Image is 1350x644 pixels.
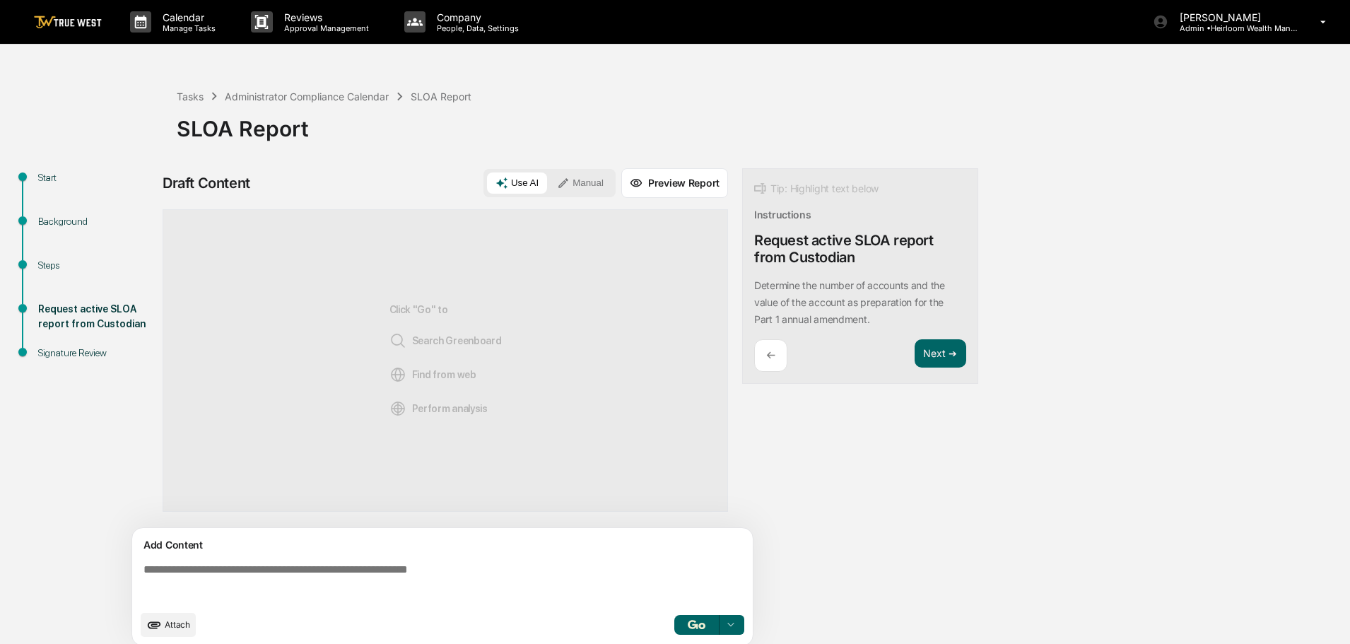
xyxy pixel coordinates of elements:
p: Company [425,11,526,23]
iframe: Open customer support [1305,597,1343,636]
button: Go [674,615,720,635]
p: Determine the number of accounts and the value of the account as preparation for the Part 1 annua... [754,279,945,325]
p: Calendar [151,11,223,23]
span: Perform analysis [389,400,488,417]
button: Manual [548,172,612,194]
div: Click "Go" to [389,233,502,488]
button: upload document [141,613,196,637]
div: Instructions [754,209,811,221]
p: ← [766,349,775,362]
div: Add Content [141,537,744,554]
img: logo [34,16,102,29]
div: Draft Content [163,175,250,192]
img: Search [389,332,406,349]
p: Reviews [273,11,376,23]
p: Admin • Heirloom Wealth Management [1168,23,1300,33]
span: Search Greenboard [389,332,502,349]
div: Administrator Compliance Calendar [225,90,389,103]
div: SLOA Report [177,105,1343,141]
div: Request active SLOA report from Custodian [754,232,966,266]
button: Preview Report [621,168,728,198]
img: Analysis [389,400,406,417]
div: Tasks [177,90,204,103]
p: People, Data, Settings [425,23,526,33]
span: Attach [165,619,190,630]
div: Start [38,170,154,185]
img: Web [389,366,406,383]
div: Steps [38,258,154,273]
div: Request active SLOA report from Custodian [38,302,154,332]
div: Tip: Highlight text below [754,180,879,197]
p: Approval Management [273,23,376,33]
div: Background [38,214,154,229]
p: [PERSON_NAME] [1168,11,1300,23]
div: SLOA Report [411,90,471,103]
span: Find from web [389,366,476,383]
button: Use AI [487,172,547,194]
img: Go [688,620,705,629]
div: Signature Review [38,346,154,361]
p: Manage Tasks [151,23,223,33]
button: Next ➔ [915,339,966,368]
